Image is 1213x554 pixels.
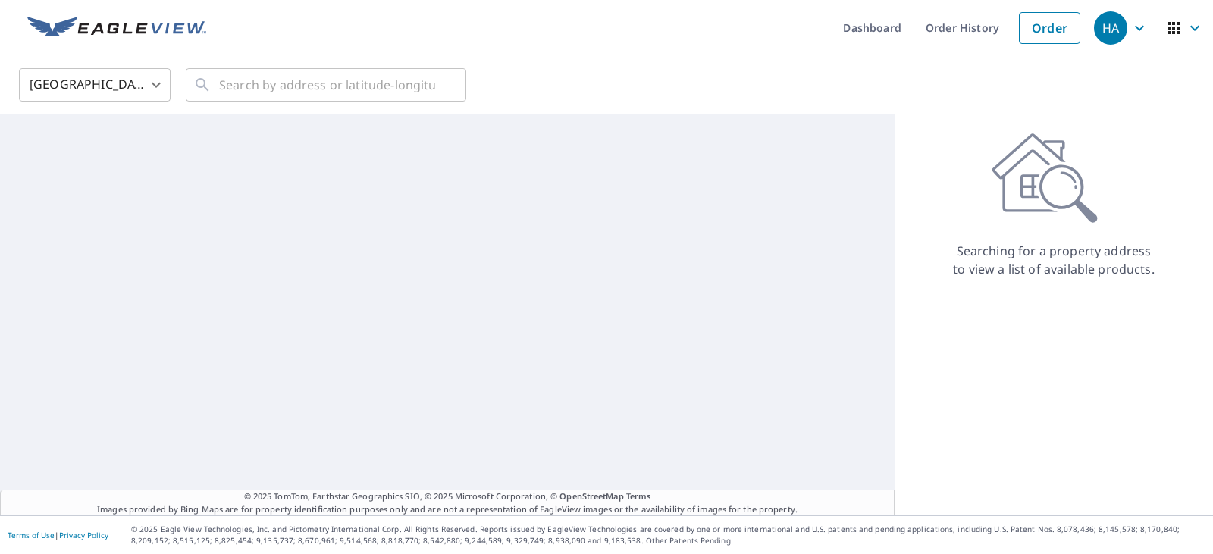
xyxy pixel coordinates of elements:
p: © 2025 Eagle View Technologies, Inc. and Pictometry International Corp. All Rights Reserved. Repo... [131,524,1205,546]
img: EV Logo [27,17,206,39]
div: HA [1094,11,1127,45]
p: Searching for a property address to view a list of available products. [952,242,1155,278]
span: © 2025 TomTom, Earthstar Geographics SIO, © 2025 Microsoft Corporation, © [244,490,651,503]
a: Terms [626,490,651,502]
input: Search by address or latitude-longitude [219,64,435,106]
a: Order [1019,12,1080,44]
a: OpenStreetMap [559,490,623,502]
div: [GEOGRAPHIC_DATA] [19,64,171,106]
a: Terms of Use [8,530,55,540]
p: | [8,531,108,540]
a: Privacy Policy [59,530,108,540]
